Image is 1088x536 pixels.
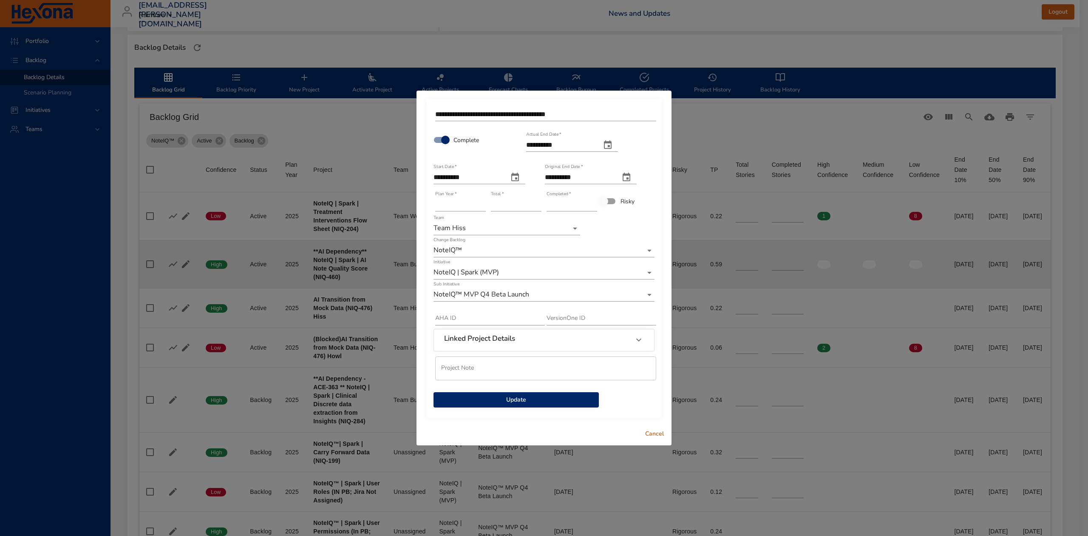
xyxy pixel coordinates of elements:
label: Team [433,216,444,220]
div: Linked Project Details [434,329,654,351]
label: Total [491,192,504,197]
label: Initiative [433,260,450,265]
div: NoteIQ™ MVP Q4 Beta Launch [433,288,654,302]
span: Complete [453,136,479,145]
h6: Linked Project Details [444,334,515,343]
span: Update [440,395,592,405]
div: NoteIQ | Spark (MVP) [433,266,654,279]
button: actual end date [598,135,618,155]
button: original end date [616,167,637,188]
button: Update [433,392,599,408]
button: start date [505,167,525,188]
button: Cancel [641,426,668,442]
span: Cancel [644,429,665,439]
label: Original End Date [545,165,583,169]
label: Plan Year [435,192,456,197]
span: Risky [620,197,635,206]
label: Start Date [433,165,457,169]
div: NoteIQ™ [433,244,654,257]
div: Team Hiss [433,222,580,235]
label: Change Backlog [433,238,465,242]
label: Completed [547,192,571,197]
label: Actual End Date [526,132,561,137]
label: Sub Initiative [433,282,459,287]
